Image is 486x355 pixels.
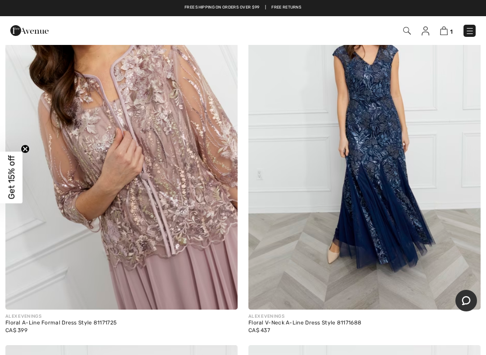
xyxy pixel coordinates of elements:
[271,4,301,11] a: Free Returns
[5,313,238,320] div: ALEX EVENINGS
[5,320,238,326] div: Floral A-Line Formal Dress Style 81171725
[248,327,270,333] span: CA$ 437
[21,145,30,154] button: Close teaser
[465,27,474,35] img: Menu
[248,320,481,326] div: Floral V-Neck A-Line Dress Style 81171688
[422,27,429,35] img: My Info
[6,155,17,200] span: Get 15% off
[455,290,477,312] iframe: Opens a widget where you can chat to one of our agents
[440,25,453,36] a: 1
[450,28,453,35] span: 1
[440,27,448,35] img: Shopping Bag
[265,4,266,11] span: |
[10,26,49,34] a: 1ère Avenue
[10,22,49,40] img: 1ère Avenue
[5,327,27,333] span: CA$ 399
[184,4,260,11] a: Free shipping on orders over $99
[403,27,411,35] img: Search
[248,313,481,320] div: ALEX EVENINGS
